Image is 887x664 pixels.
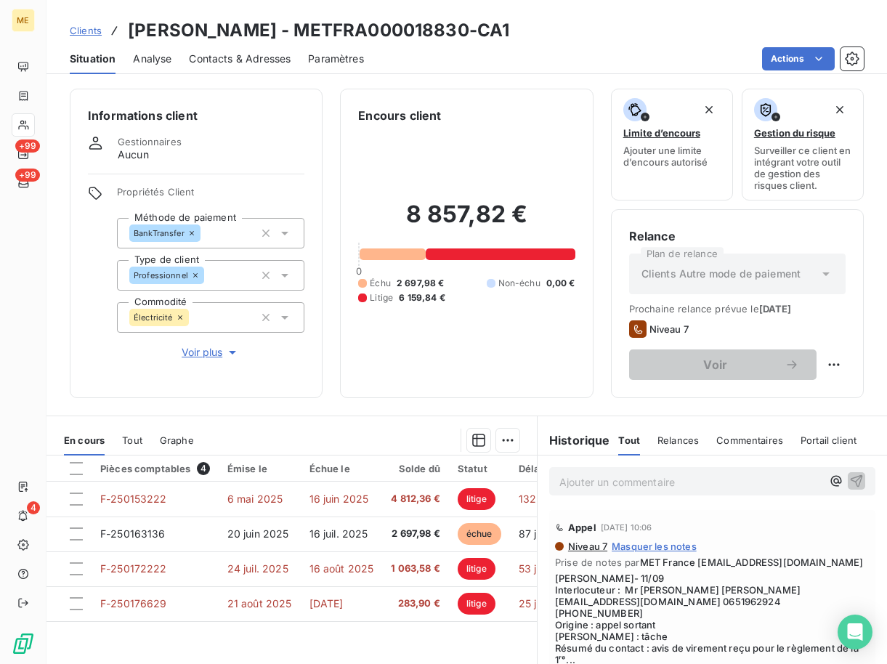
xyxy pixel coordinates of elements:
span: Clients [70,25,102,36]
button: Voir plus [117,344,304,360]
div: Pièces comptables [100,462,210,475]
span: 20 juin 2025 [227,527,289,540]
span: Non-échu [498,277,540,290]
span: 6 mai 2025 [227,493,283,505]
span: 283,90 € [391,596,440,611]
div: Échue le [309,463,374,474]
span: Contacts & Adresses [189,52,291,66]
span: Masquer les notes [612,540,697,552]
span: BankTransfer [134,229,185,238]
span: litige [458,558,495,580]
span: 4 [27,501,40,514]
span: Propriétés Client [117,186,304,206]
div: Statut [458,463,501,474]
span: 53 j [519,562,537,575]
span: 4 [197,462,210,475]
span: Niveau 7 [649,323,689,335]
span: 1 063,58 € [391,562,440,576]
span: 24 juil. 2025 [227,562,288,575]
span: Niveau 7 [567,540,607,552]
span: Tout [122,434,142,446]
div: Émise le [227,463,292,474]
h6: Encours client [358,107,441,124]
span: 4 812,36 € [391,492,440,506]
span: Voir [647,359,785,371]
span: 21 août 2025 [227,597,292,610]
span: MET France [EMAIL_ADDRESS][DOMAIN_NAME] [640,556,864,568]
div: ME [12,9,35,32]
span: 87 j [519,527,537,540]
span: En cours [64,434,105,446]
span: Analyse [133,52,171,66]
h6: Informations client [88,107,304,124]
span: Appel [568,522,596,533]
span: Électricité [134,313,173,322]
h6: Historique [538,432,610,449]
span: 2 697,98 € [391,527,440,541]
a: Clients [70,23,102,38]
span: Prochaine relance prévue le [629,303,846,315]
span: F-250172222 [100,562,167,575]
button: Actions [762,47,835,70]
span: 25 j [519,597,537,610]
span: échue [458,523,501,545]
span: Surveiller ce client en intégrant votre outil de gestion des risques client. [754,145,851,191]
div: Solde dû [391,463,440,474]
h3: [PERSON_NAME] - METFRA000018830-CA1 [128,17,509,44]
span: 6 159,84 € [399,291,445,304]
span: Paramètres [308,52,364,66]
span: Litige [370,291,393,304]
span: 16 août 2025 [309,562,374,575]
span: Prise de notes par [555,556,870,568]
span: +99 [15,139,40,153]
span: Aucun [118,147,149,162]
h2: 8 857,82 € [358,200,575,243]
input: Ajouter une valeur [204,269,216,282]
span: F-250153222 [100,493,167,505]
img: Logo LeanPay [12,632,35,655]
span: 16 juil. 2025 [309,527,368,540]
button: Voir [629,349,817,380]
span: Portail client [801,434,856,446]
button: Limite d’encoursAjouter une limite d’encours autorisé [611,89,733,201]
span: Limite d’encours [623,127,700,139]
button: Gestion du risqueSurveiller ce client en intégrant votre outil de gestion des risques client. [742,89,864,201]
span: F-250163136 [100,527,166,540]
span: 16 juin 2025 [309,493,369,505]
span: 0,00 € [546,277,575,290]
span: Graphe [160,434,194,446]
span: Situation [70,52,116,66]
span: F-250176629 [100,597,167,610]
span: [DATE] [759,303,792,315]
span: [DATE] 10:06 [601,523,652,532]
span: Gestion du risque [754,127,835,139]
input: Ajouter une valeur [201,227,212,240]
span: Échu [370,277,391,290]
span: Tout [618,434,640,446]
span: Commentaires [716,434,783,446]
span: litige [458,593,495,615]
span: litige [458,488,495,510]
span: Clients Autre mode de paiement [641,267,801,281]
span: +99 [15,169,40,182]
span: Gestionnaires [118,136,182,147]
span: [DATE] [309,597,344,610]
input: Ajouter une valeur [189,311,201,324]
span: 0 [356,265,362,277]
div: Délai [519,463,558,474]
span: 132 j [519,493,542,505]
h6: Relance [629,227,846,245]
span: 2 697,98 € [397,277,445,290]
span: Voir plus [182,345,240,360]
span: Professionnel [134,271,188,280]
span: Relances [657,434,699,446]
div: Open Intercom Messenger [838,615,872,649]
span: Ajouter une limite d’encours autorisé [623,145,721,168]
